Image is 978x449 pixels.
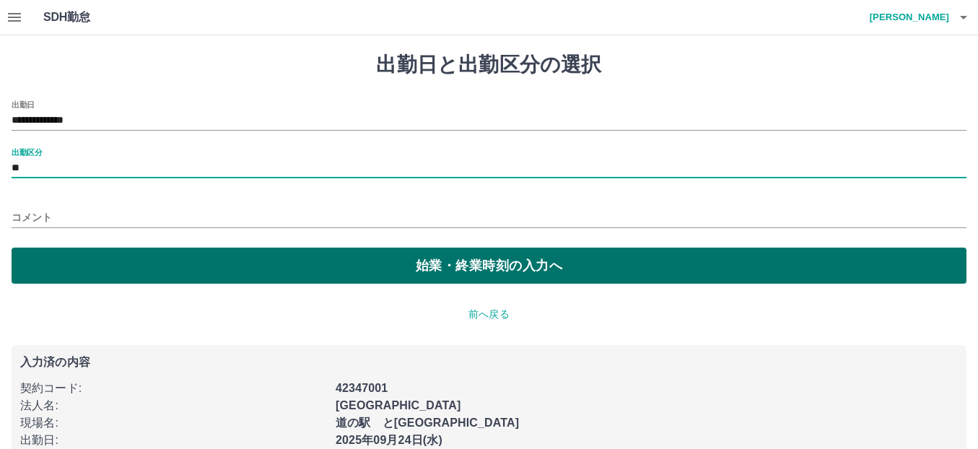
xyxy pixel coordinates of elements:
h1: 出勤日と出勤区分の選択 [12,53,966,77]
p: 前へ戻る [12,307,966,322]
p: 現場名 : [20,414,327,432]
b: 42347001 [336,382,388,394]
p: 出勤日 : [20,432,327,449]
p: 入力済の内容 [20,357,958,368]
p: 契約コード : [20,380,327,397]
b: 2025年09月24日(水) [336,434,442,446]
label: 出勤区分 [12,147,42,157]
label: 出勤日 [12,99,35,110]
b: [GEOGRAPHIC_DATA] [336,399,461,411]
button: 始業・終業時刻の入力へ [12,248,966,284]
b: 道の駅 と[GEOGRAPHIC_DATA] [336,417,519,429]
p: 法人名 : [20,397,327,414]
